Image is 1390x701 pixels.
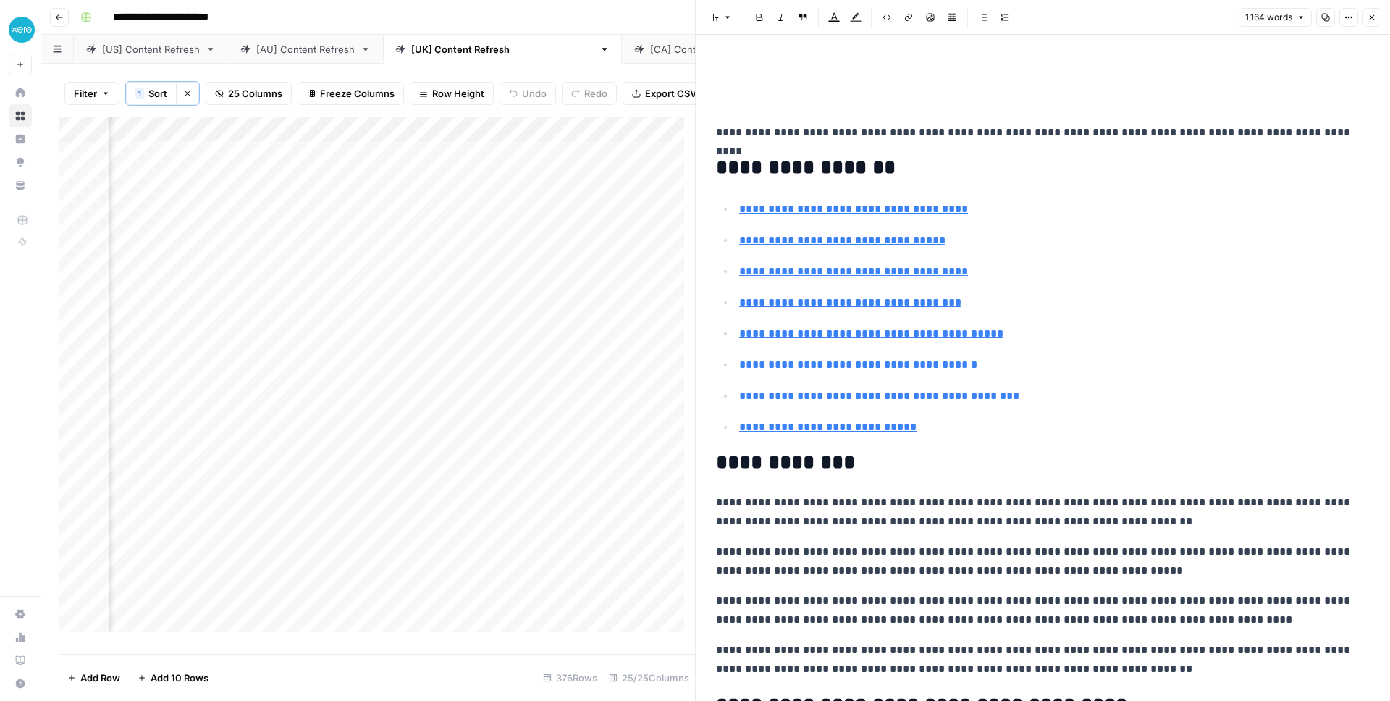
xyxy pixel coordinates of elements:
a: Usage [9,626,32,649]
div: 25/25 Columns [603,666,695,689]
button: Export CSV [623,82,706,105]
div: [US] Content Refresh [102,42,200,56]
a: Learning Hub [9,649,32,672]
a: [AU] Content Refresh [228,35,383,64]
span: Export CSV [645,86,696,101]
a: Your Data [9,174,32,197]
a: Browse [9,104,32,127]
span: 1,164 words [1245,11,1292,24]
a: [US] Content Refresh [74,35,228,64]
span: 25 Columns [228,86,282,101]
span: 1 [138,88,142,99]
div: [[GEOGRAPHIC_DATA]] Content Refresh [411,42,594,56]
a: [[GEOGRAPHIC_DATA]] Content Refresh [383,35,622,64]
button: Row Height [410,82,494,105]
span: Add Row [80,671,120,685]
span: Add 10 Rows [151,671,208,685]
span: Sort [148,86,167,101]
button: Help + Support [9,672,32,695]
div: [AU] Content Refresh [256,42,355,56]
button: Redo [562,82,617,105]
button: Workspace: XeroOps [9,12,32,48]
span: Row Height [432,86,484,101]
button: Add Row [59,666,129,689]
button: 1Sort [126,82,176,105]
div: 1 [135,88,144,99]
button: Freeze Columns [298,82,404,105]
a: Settings [9,603,32,626]
span: Freeze Columns [320,86,395,101]
button: Filter [64,82,119,105]
button: Add 10 Rows [129,666,217,689]
div: [CA] Content Refresh [650,42,749,56]
a: Insights [9,127,32,151]
a: [CA] Content Refresh [622,35,777,64]
button: Undo [500,82,556,105]
a: Opportunities [9,151,32,174]
button: 25 Columns [206,82,292,105]
span: Filter [74,86,97,101]
a: Home [9,81,32,104]
button: 1,164 words [1239,8,1312,27]
span: Undo [522,86,547,101]
div: 376 Rows [537,666,603,689]
span: Redo [584,86,607,101]
img: XeroOps Logo [9,17,35,43]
